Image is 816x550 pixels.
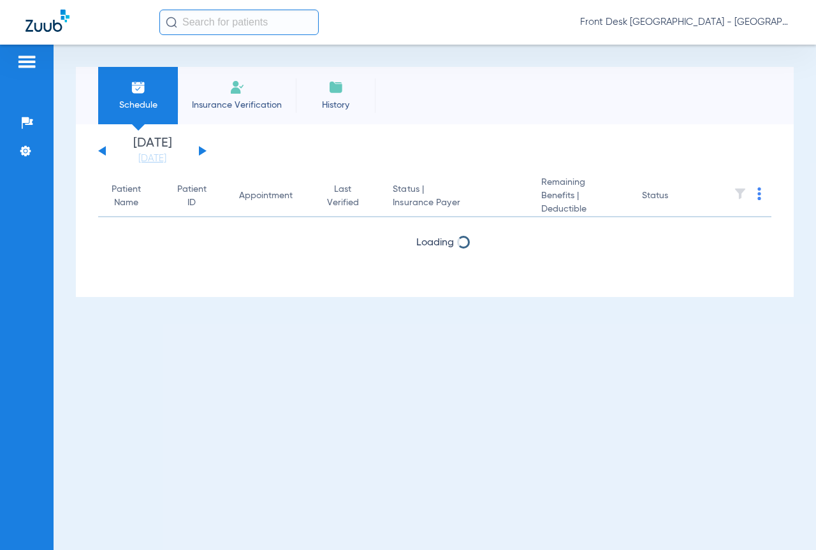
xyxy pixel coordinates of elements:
span: Loading [416,238,454,248]
div: Last Verified [325,183,373,210]
img: Manual Insurance Verification [229,80,245,95]
div: Appointment [239,189,305,203]
li: [DATE] [114,137,191,165]
a: [DATE] [114,152,191,165]
div: Patient ID [177,183,219,210]
span: Front Desk [GEOGRAPHIC_DATA] - [GEOGRAPHIC_DATA] | My Community Dental Centers [580,16,790,29]
div: Patient ID [177,183,207,210]
img: Schedule [131,80,146,95]
span: Deductible [541,203,622,216]
th: Remaining Benefits | [531,176,632,217]
span: Insurance Payer [393,196,520,210]
img: Zuub Logo [25,10,69,32]
input: Search for patients [159,10,319,35]
th: Status [632,176,718,217]
img: group-dot-blue.svg [757,187,761,200]
div: Patient Name [108,183,156,210]
img: filter.svg [734,187,747,200]
img: hamburger-icon [17,54,37,69]
div: Last Verified [325,183,361,210]
img: History [328,80,344,95]
span: Insurance Verification [187,99,286,112]
img: Search Icon [166,17,177,28]
div: Appointment [239,189,293,203]
th: Status | [382,176,530,217]
div: Patient Name [108,183,145,210]
span: Schedule [108,99,168,112]
span: History [305,99,366,112]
